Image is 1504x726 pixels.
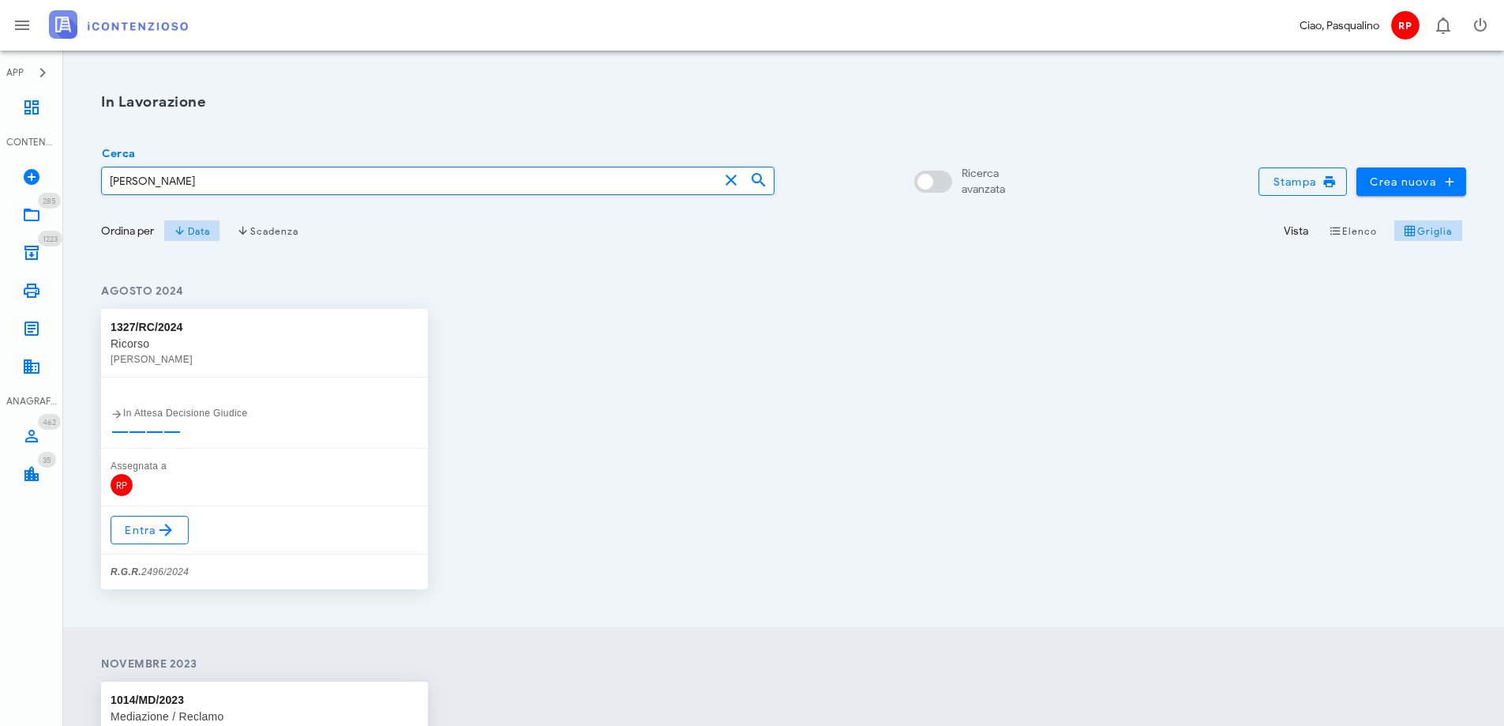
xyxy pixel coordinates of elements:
h4: novembre 2023 [101,656,1466,672]
button: Scadenza [227,220,309,242]
button: Stampa [1258,167,1347,196]
span: Distintivo [38,231,62,246]
span: Entra [124,521,175,540]
div: Assegnata a [111,458,418,474]
button: Data [163,220,220,242]
span: Distintivo [38,452,56,468]
div: 2496/2024 [111,564,189,580]
span: Stampa [1272,175,1333,189]
div: CONTENZIOSO [6,135,57,149]
span: Griglia [1404,224,1453,237]
input: Cerca [102,167,718,194]
div: In Attesa Decisione Giudice [111,405,418,421]
span: 285 [43,196,56,206]
div: [PERSON_NAME] [111,352,418,367]
div: Mediazione / Reclamo [111,709,418,724]
a: Entra [111,516,189,544]
button: Distintivo [1423,6,1461,44]
h4: agosto 2024 [101,283,1466,299]
span: Scadenza [237,224,299,237]
label: Cerca [97,146,135,162]
button: RP [1386,6,1423,44]
span: 462 [43,417,56,427]
span: Elenco [1329,224,1378,237]
span: Crea nuova [1369,175,1453,189]
div: ANAGRAFICA [6,394,57,408]
div: Ricorso [111,336,418,352]
span: Distintivo [38,414,61,430]
img: logo-text-2x.png [49,10,188,39]
strong: R.G.R. [111,566,141,577]
div: 1327/RC/2024 [111,318,183,336]
div: Ordina per [101,223,154,239]
span: Distintivo [38,193,61,209]
button: Elenco [1318,220,1387,242]
button: Crea nuova [1356,167,1466,196]
span: 35 [43,455,51,465]
button: clear icon [722,171,741,190]
h1: In Lavorazione [101,92,1466,113]
button: Griglia [1394,220,1463,242]
span: RP [1391,11,1420,39]
span: RP [111,474,133,496]
div: Vista [1284,223,1308,239]
div: Ricerca avanzata [962,166,1005,197]
span: Data [174,224,209,237]
div: Ciao, Pasqualino [1300,17,1379,34]
span: 1223 [43,234,58,244]
div: 1014/MD/2023 [111,691,184,709]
